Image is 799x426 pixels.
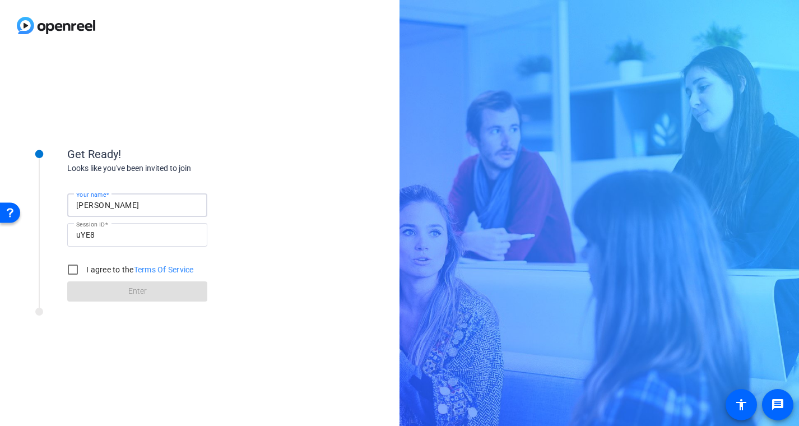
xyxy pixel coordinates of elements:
mat-icon: accessibility [735,398,748,411]
mat-label: Session ID [76,221,105,228]
div: Get Ready! [67,146,291,163]
a: Terms Of Service [134,265,194,274]
div: Looks like you've been invited to join [67,163,291,174]
label: I agree to the [84,264,194,275]
mat-icon: message [771,398,784,411]
mat-label: Your name [76,191,106,198]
